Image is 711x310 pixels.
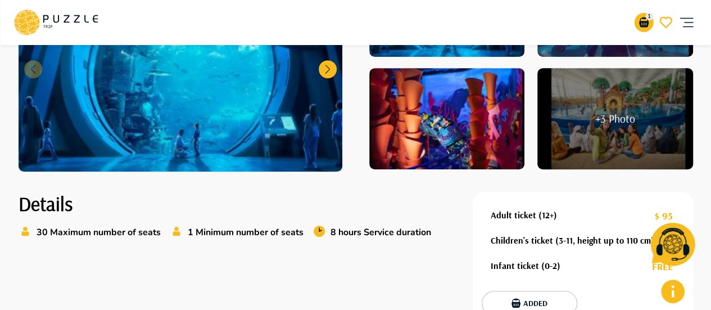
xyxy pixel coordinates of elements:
[595,112,635,125] h2: + 3 Photo
[655,210,673,222] h1: $ 95
[491,235,654,246] h1: Children's ticket (3-11, height up to 110 cm)
[491,260,560,271] h1: Infant ticket (0-2)
[330,226,431,239] p: 8 hours Service duration
[19,192,457,215] h2: Details
[37,226,161,239] p: 30 Maximum number of seats
[188,226,304,239] p: 1 Minimum number of seats
[675,5,698,41] button: account of current user
[634,13,653,32] button: go-to-basket-submit-button
[369,68,524,169] img: collection PuzzleTrip
[491,210,557,221] h1: Adult ticket (12+)
[656,13,675,32] button: go-to-wishlist-submit-butto
[645,12,653,21] p: 1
